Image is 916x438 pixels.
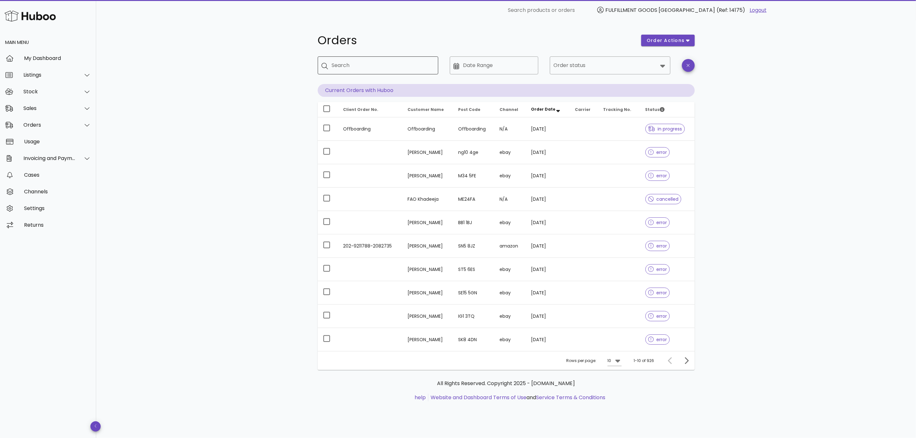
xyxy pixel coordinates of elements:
span: cancelled [648,197,679,201]
div: 1-10 of 926 [634,358,654,364]
div: Orders [23,122,76,128]
td: SK8 4DN [453,328,494,351]
span: in progress [648,127,682,131]
a: Logout [750,6,767,14]
td: amazon [494,234,526,258]
td: N/A [494,117,526,141]
td: ebay [494,328,526,351]
div: Invoicing and Payments [23,155,76,161]
th: Customer Name [402,102,453,117]
td: ebay [494,258,526,281]
div: 10Rows per page: [608,356,622,366]
img: Huboo Logo [4,9,56,23]
td: ST5 6ES [453,258,494,281]
div: Settings [24,205,91,211]
td: [DATE] [526,305,570,328]
h1: Orders [318,35,634,46]
span: Channel [500,107,518,112]
td: ME24FA [453,188,494,211]
td: ng10 4ge [453,141,494,164]
td: Offboarding [402,117,453,141]
span: Customer Name [408,107,444,112]
td: [DATE] [526,188,570,211]
div: Channels [24,189,91,195]
p: All Rights Reserved. Copyright 2025 - [DOMAIN_NAME] [323,380,690,387]
div: 10 [608,358,611,364]
span: Carrier [575,107,591,112]
td: [DATE] [526,164,570,188]
div: Returns [24,222,91,228]
span: FULFILLMENT GOODS [GEOGRAPHIC_DATA] [605,6,715,14]
span: Status [645,107,665,112]
th: Order Date: Sorted descending. Activate to remove sorting. [526,102,570,117]
th: Client Order No. [338,102,403,117]
div: Usage [24,139,91,145]
span: error [648,244,667,248]
td: SE15 5GN [453,281,494,305]
td: [PERSON_NAME] [402,164,453,188]
span: Order Date [531,106,555,112]
td: ebay [494,305,526,328]
div: Rows per page: [567,351,622,370]
td: ebay [494,281,526,305]
td: [PERSON_NAME] [402,211,453,234]
th: Post Code [453,102,494,117]
td: [PERSON_NAME] [402,258,453,281]
div: Listings [23,72,76,78]
td: [PERSON_NAME] [402,234,453,258]
td: Offboarding [338,117,403,141]
td: SN5 8JZ [453,234,494,258]
span: error [648,173,667,178]
span: error [648,314,667,318]
span: Post Code [458,107,480,112]
td: [DATE] [526,234,570,258]
a: Website and Dashboard Terms of Use [431,394,526,401]
td: [DATE] [526,328,570,351]
th: Status [640,102,695,117]
span: error [648,220,667,225]
p: Current Orders with Huboo [318,84,695,97]
div: My Dashboard [24,55,91,61]
td: [DATE] [526,258,570,281]
td: M34 5FE [453,164,494,188]
div: Order status [550,56,670,74]
th: Carrier [570,102,598,117]
td: [PERSON_NAME] [402,305,453,328]
td: BB1 1BJ [453,211,494,234]
a: help [415,394,426,401]
span: error [648,267,667,272]
li: and [428,394,605,401]
td: N/A [494,188,526,211]
td: [DATE] [526,117,570,141]
span: Client Order No. [343,107,379,112]
td: 202-9211788-2082735 [338,234,403,258]
button: Next page [681,355,692,366]
td: [DATE] [526,211,570,234]
td: ebay [494,211,526,234]
div: Stock [23,88,76,95]
span: Tracking No. [603,107,632,112]
span: error [648,291,667,295]
td: [PERSON_NAME] [402,281,453,305]
td: FAO Khadeeja [402,188,453,211]
th: Channel [494,102,526,117]
td: [PERSON_NAME] [402,141,453,164]
span: error [648,150,667,155]
td: [PERSON_NAME] [402,328,453,351]
div: Cases [24,172,91,178]
td: ebay [494,164,526,188]
td: IG1 3TQ [453,305,494,328]
button: order actions [641,35,694,46]
td: ebay [494,141,526,164]
td: [DATE] [526,281,570,305]
td: Offboarding [453,117,494,141]
td: [DATE] [526,141,570,164]
span: (Ref: 14175) [717,6,745,14]
th: Tracking No. [598,102,640,117]
span: order actions [646,37,685,44]
div: Sales [23,105,76,111]
a: Service Terms & Conditions [536,394,605,401]
span: error [648,337,667,342]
